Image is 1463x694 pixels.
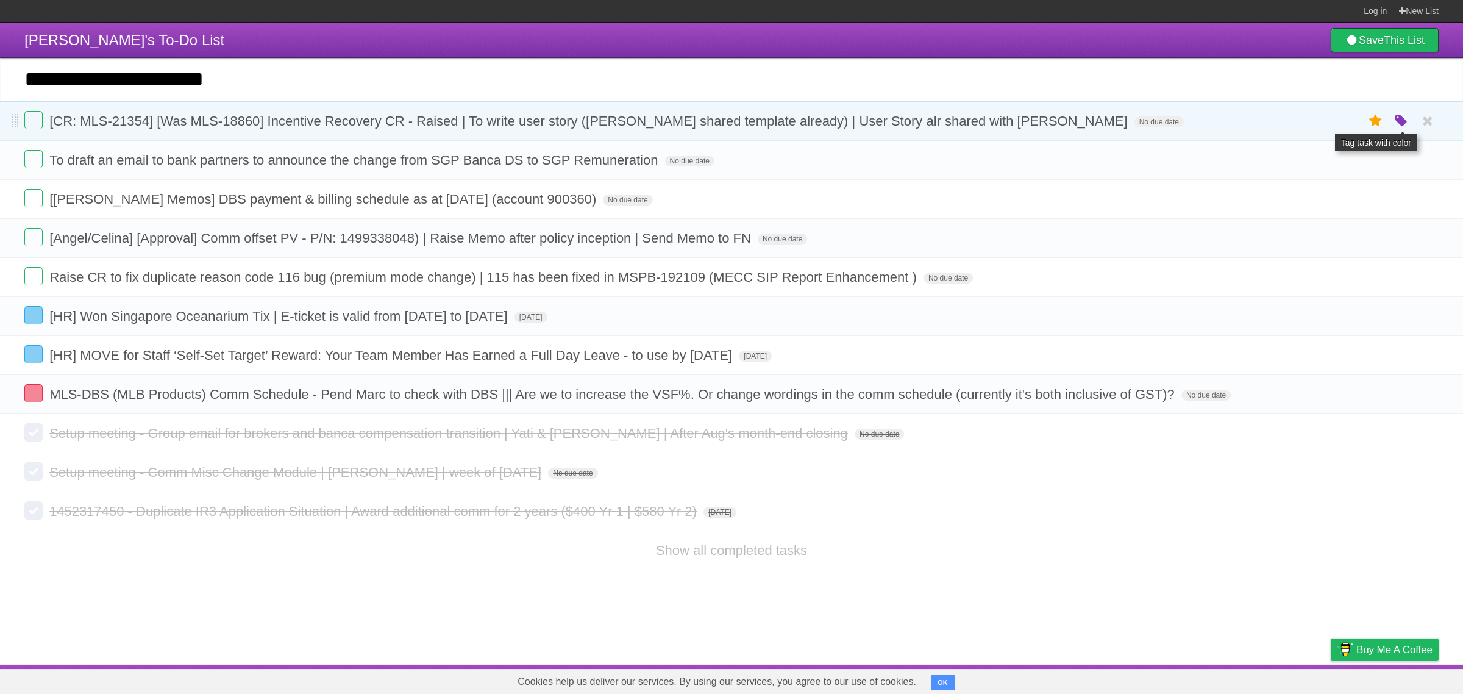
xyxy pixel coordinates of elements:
[49,387,1178,402] span: MLS-DBS (MLB Products) Comm Schedule - Pend Marc to check with DBS ||| Are we to increase the VSF...
[548,468,597,479] span: No due date
[758,234,807,245] span: No due date
[49,270,920,285] span: Raise CR to fix duplicate reason code 116 bug (premium mode change) | 115 has been fixed in MSPB-...
[514,312,547,323] span: [DATE]
[24,189,43,207] label: Done
[24,228,43,246] label: Done
[49,426,851,441] span: Setup meeting - Group email for brokers and banca compensation transition | Yati & [PERSON_NAME] ...
[1134,116,1184,127] span: No due date
[1169,668,1194,691] a: About
[24,501,43,520] label: Done
[1181,390,1231,401] span: No due date
[1384,34,1425,46] b: This List
[855,429,904,440] span: No due date
[24,150,43,168] label: Done
[1356,639,1433,660] span: Buy me a coffee
[24,267,43,285] label: Done
[1337,639,1353,660] img: Buy me a coffee
[1209,668,1258,691] a: Developers
[656,543,807,558] a: Show all completed tasks
[1331,639,1439,661] a: Buy me a coffee
[24,423,43,442] label: Done
[24,32,224,48] span: [PERSON_NAME]'s To-Do List
[24,345,43,363] label: Done
[1331,28,1439,52] a: SaveThis List
[703,507,736,518] span: [DATE]
[49,231,754,246] span: [Angel/Celina] [Approval] Comm offset PV - P/N: 1499338048) | Raise Memo after policy inception |...
[1273,668,1300,691] a: Terms
[1315,668,1347,691] a: Privacy
[931,675,955,690] button: OK
[665,156,714,166] span: No due date
[24,462,43,481] label: Done
[24,306,43,324] label: Done
[603,195,652,206] span: No due date
[739,351,772,362] span: [DATE]
[24,384,43,402] label: Done
[1362,668,1439,691] a: Suggest a feature
[49,348,735,363] span: [HR] MOVE for Staff ‘Self-Set Target’ Reward: Your Team Member Has Earned a Full Day Leave - to u...
[1364,111,1387,131] label: Star task
[49,191,599,207] span: [[PERSON_NAME] Memos] DBS payment & billing schedule as at [DATE] (account 900360)
[49,309,511,324] span: [HR] Won Singapore Oceanarium Tix | E-ticket is valid from [DATE] to [DATE]
[24,111,43,129] label: Done
[49,152,661,168] span: To draft an email to bank partners to announce the change from SGP Banca DS to SGP Remuneration
[49,113,1130,129] span: [CR: MLS-21354] [Was MLS-18860] Incentive Recovery CR - Raised | To write user story ([PERSON_NAM...
[924,273,973,284] span: No due date
[49,465,544,480] span: Setup meeting - Comm Misc Change Module | [PERSON_NAME] | week of [DATE]
[505,670,928,694] span: Cookies help us deliver our services. By using our services, you agree to our use of cookies.
[49,504,700,519] span: 1452317450 - Duplicate IR3 Application Situation | Award additional comm for 2 years ($400 Yr 1 |...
